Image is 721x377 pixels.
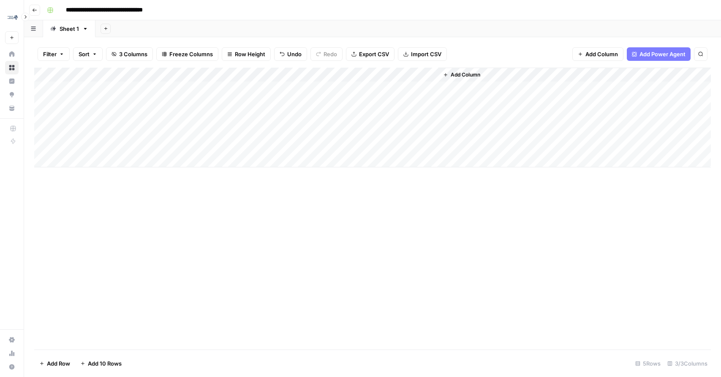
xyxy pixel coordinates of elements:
a: Opportunities [5,88,19,101]
span: 3 Columns [119,50,147,58]
span: Export CSV [359,50,389,58]
a: Settings [5,333,19,347]
a: Home [5,47,19,61]
span: Undo [287,50,302,58]
span: Import CSV [411,50,441,58]
div: 5 Rows [632,357,664,370]
button: Add Row [34,357,75,370]
button: Import CSV [398,47,447,61]
img: CGMOps Logo [5,10,20,25]
span: Add 10 Rows [88,359,122,368]
button: Freeze Columns [156,47,218,61]
span: Add Column [451,71,480,79]
span: Freeze Columns [169,50,213,58]
button: Sort [73,47,103,61]
button: Workspace: CGMOps [5,7,19,28]
span: Row Height [235,50,265,58]
span: Add Column [585,50,618,58]
a: Your Data [5,101,19,115]
a: Usage [5,347,19,360]
a: Sheet 1 [43,20,95,37]
a: Insights [5,74,19,88]
span: Sort [79,50,90,58]
button: 3 Columns [106,47,153,61]
button: Help + Support [5,360,19,374]
span: Redo [324,50,337,58]
button: Filter [38,47,70,61]
a: Browse [5,61,19,74]
button: Add Column [572,47,623,61]
button: Add Column [440,69,484,80]
button: Add Power Agent [627,47,691,61]
button: Add 10 Rows [75,357,127,370]
span: Add Row [47,359,70,368]
span: Filter [43,50,57,58]
button: Redo [310,47,343,61]
div: Sheet 1 [60,25,79,33]
button: Undo [274,47,307,61]
button: Export CSV [346,47,395,61]
span: Add Power Agent [639,50,686,58]
div: 3/3 Columns [664,357,711,370]
button: Row Height [222,47,271,61]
